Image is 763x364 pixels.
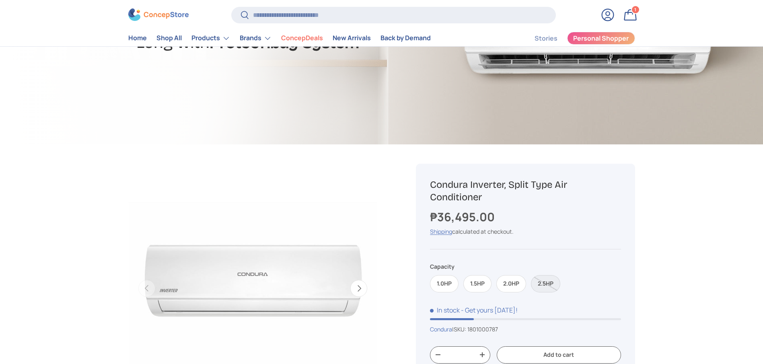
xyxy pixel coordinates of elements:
[210,32,359,52] strong: ProtecTibay System
[333,31,371,46] a: New Arrivals
[515,30,635,46] nav: Secondary
[452,325,498,333] span: |
[380,31,431,46] a: Back by Demand
[187,30,235,46] summary: Products
[128,31,147,46] a: Home
[430,209,497,225] strong: ₱36,495.00
[454,325,466,333] span: SKU:
[567,32,635,45] a: Personal Shopper
[573,35,629,42] span: Personal Shopper
[497,346,621,364] button: Add to cart
[531,275,560,292] label: Sold out
[535,31,557,46] a: Stories
[430,228,452,235] a: Shipping
[281,31,323,46] a: ConcepDeals
[430,227,621,236] div: calculated at checkout.
[430,262,455,271] legend: Capacity
[128,9,189,21] img: ConcepStore
[467,325,498,333] span: 1801000787
[430,179,621,204] h1: Condura Inverter, Split Type Air Conditioner
[235,30,276,46] summary: Brands
[156,31,182,46] a: Shop All
[634,7,636,13] span: 1
[128,30,431,46] nav: Primary
[430,325,452,333] a: Condura
[461,306,518,315] p: - Get yours [DATE]!
[430,306,460,315] span: In stock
